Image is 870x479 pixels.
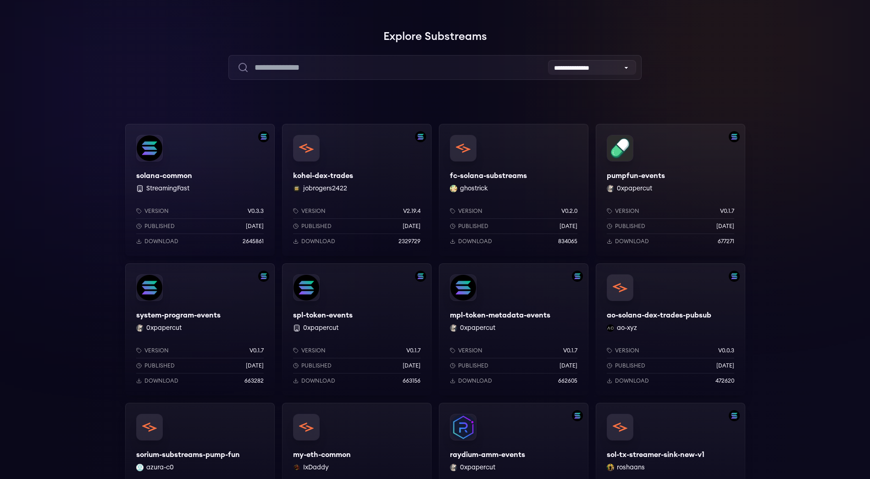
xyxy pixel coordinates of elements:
[301,223,332,230] p: Published
[716,362,734,369] p: [DATE]
[596,263,745,395] a: Filter by solana networkao-solana-dex-trades-pubsubao-solana-dex-trades-pubsubao-xyz ao-xyzVersio...
[615,207,639,215] p: Version
[244,377,264,384] p: 663282
[246,362,264,369] p: [DATE]
[144,238,178,245] p: Download
[403,362,421,369] p: [DATE]
[282,263,432,395] a: Filter by solana networkspl-token-eventsspl-token-events 0xpapercutVersionv0.1.7Published[DATE]Do...
[615,347,639,354] p: Version
[246,223,264,230] p: [DATE]
[301,377,335,384] p: Download
[403,207,421,215] p: v2.19.4
[144,223,175,230] p: Published
[558,377,577,384] p: 662605
[399,238,421,245] p: 2329729
[729,410,740,421] img: Filter by solana network
[458,377,492,384] p: Download
[243,238,264,245] p: 2645861
[718,347,734,354] p: v0.0.3
[572,410,583,421] img: Filter by solana network
[303,463,329,472] button: IxDaddy
[146,184,189,193] button: StreamingFast
[560,362,577,369] p: [DATE]
[301,207,326,215] p: Version
[617,323,637,333] button: ao-xyz
[615,238,649,245] p: Download
[558,238,577,245] p: 834065
[146,463,174,472] button: azura-c0
[729,131,740,142] img: Filter by solana network
[572,271,583,282] img: Filter by solana network
[406,347,421,354] p: v0.1.7
[617,184,652,193] button: 0xpapercut
[615,377,649,384] p: Download
[301,362,332,369] p: Published
[458,207,482,215] p: Version
[716,223,734,230] p: [DATE]
[729,271,740,282] img: Filter by solana network
[596,124,745,256] a: Filter by solana networkpumpfun-eventspumpfun-events0xpapercut 0xpapercutVersionv0.1.7Published[D...
[301,347,326,354] p: Version
[458,362,488,369] p: Published
[125,124,275,256] a: Filter by solana networksolana-commonsolana-common StreamingFastVersionv0.3.3Published[DATE]Downl...
[144,377,178,384] p: Download
[715,377,734,384] p: 472620
[144,207,169,215] p: Version
[561,207,577,215] p: v0.2.0
[439,124,588,256] a: fc-solana-substreamsfc-solana-substreamsghostrick ghostrickVersionv0.2.0Published[DATE]Download83...
[403,377,421,384] p: 663156
[563,347,577,354] p: v0.1.7
[301,238,335,245] p: Download
[460,323,495,333] button: 0xpapercut
[303,323,338,333] button: 0xpapercut
[403,223,421,230] p: [DATE]
[439,263,588,395] a: Filter by solana networkmpl-token-metadata-eventsmpl-token-metadata-events0xpapercut 0xpapercutVe...
[615,223,645,230] p: Published
[458,347,482,354] p: Version
[617,463,645,472] button: roshaans
[458,238,492,245] p: Download
[720,207,734,215] p: v0.1.7
[415,271,426,282] img: Filter by solana network
[458,223,488,230] p: Published
[258,131,269,142] img: Filter by solana network
[282,124,432,256] a: Filter by solana networkkohei-dex-tradeskohei-dex-tradesjobrogers2422 jobrogers2422Versionv2.19.4...
[144,362,175,369] p: Published
[303,184,347,193] button: jobrogers2422
[615,362,645,369] p: Published
[258,271,269,282] img: Filter by solana network
[415,131,426,142] img: Filter by solana network
[560,223,577,230] p: [DATE]
[125,28,745,46] h1: Explore Substreams
[144,347,169,354] p: Version
[718,238,734,245] p: 677271
[125,263,275,395] a: Filter by solana networksystem-program-eventssystem-program-events0xpapercut 0xpapercutVersionv0....
[248,207,264,215] p: v0.3.3
[146,323,182,333] button: 0xpapercut
[460,463,495,472] button: 0xpapercut
[249,347,264,354] p: v0.1.7
[460,184,488,193] button: ghostrick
